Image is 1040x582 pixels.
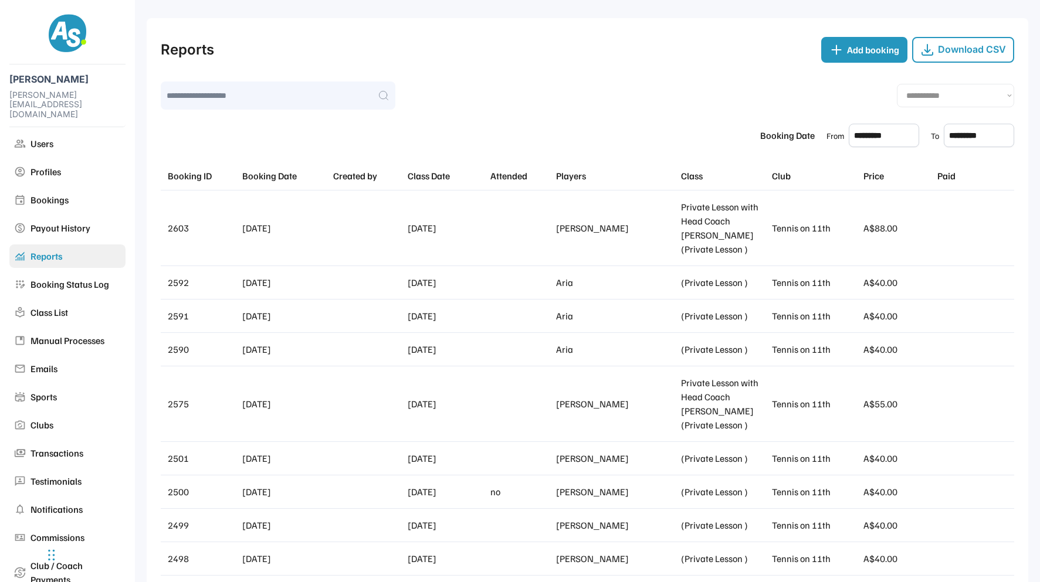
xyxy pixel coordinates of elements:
[681,485,767,499] div: (Private Lesson )
[772,518,858,532] div: Tennis on 11th
[31,362,121,376] div: Emails
[772,397,858,411] div: Tennis on 11th
[14,307,26,318] img: local_library_24dp_909090_FILL0_wght400_GRAD0_opsz24.svg
[863,221,933,235] div: A$88.00
[31,249,121,263] div: Reports
[242,309,328,323] div: [DATE]
[408,518,486,532] div: [DATE]
[556,518,676,532] div: [PERSON_NAME]
[826,130,844,142] div: From
[14,278,26,290] img: app_registration_24dp_909090_FILL0_wght400_GRAD0_opsz24.svg
[31,165,121,179] div: Profiles
[31,502,121,516] div: Notifications
[772,485,858,499] div: Tennis on 11th
[681,275,767,290] div: (Private Lesson )
[31,137,121,151] div: Users
[14,138,26,149] img: group_24dp_909090_FILL0_wght400_GRAD0_opsz24.svg
[681,309,767,323] div: (Private Lesson )
[681,518,767,532] div: (Private Lesson )
[556,397,676,411] div: [PERSON_NAME]
[556,169,676,183] div: Players
[931,130,939,142] div: To
[772,451,858,465] div: Tennis on 11th
[49,14,86,52] img: AS-100x100%402x.png
[9,90,126,120] div: [PERSON_NAME][EMAIL_ADDRESS][DOMAIN_NAME]
[31,305,121,319] div: Class List
[168,518,238,532] div: 2499
[863,552,933,566] div: A$40.00
[14,503,26,515] img: notifications_24dp_909090_FILL0_wght400_GRAD0_opsz24.svg
[408,485,486,499] div: [DATE]
[863,169,933,183] div: Price
[772,309,858,323] div: Tennis on 11th
[772,169,858,183] div: Club
[168,309,238,323] div: 2591
[31,418,121,432] div: Clubs
[408,342,486,356] div: [DATE]
[161,39,214,60] div: Reports
[863,309,933,323] div: A$40.00
[14,363,26,375] img: mail_24dp_909090_FILL0_wght400_GRAD0_opsz24.svg
[556,275,676,290] div: Aria
[242,485,328,499] div: [DATE]
[14,447,26,459] img: payments_24dp_909090_FILL0_wght400_GRAD0_opsz24.svg
[242,221,328,235] div: [DATE]
[490,485,551,499] div: no
[556,342,676,356] div: Aria
[14,194,26,206] img: event_24dp_909090_FILL0_wght400_GRAD0_opsz24.svg
[863,275,933,290] div: A$40.00
[9,74,126,85] div: [PERSON_NAME]
[14,250,26,262] img: monitoring_24dp_2596BE_FILL0_wght400_GRAD0_opsz24.svg
[14,222,26,234] img: paid_24dp_909090_FILL0_wght400_GRAD0_opsz24.svg
[333,169,403,183] div: Created by
[772,552,858,566] div: Tennis on 11th
[14,391,26,403] img: stadium_24dp_909090_FILL0_wght400_GRAD0_opsz24.svg
[31,221,121,235] div: Payout History
[408,397,486,411] div: [DATE]
[760,128,815,142] div: Booking Date
[168,342,238,356] div: 2590
[242,169,328,183] div: Booking Date
[408,552,486,566] div: [DATE]
[863,342,933,356] div: A$40.00
[168,169,238,183] div: Booking ID
[242,552,328,566] div: [DATE]
[408,451,486,465] div: [DATE]
[242,342,328,356] div: [DATE]
[408,221,486,235] div: [DATE]
[556,552,676,566] div: [PERSON_NAME]
[772,221,858,235] div: Tennis on 11th
[556,221,676,235] div: [PERSON_NAME]
[31,390,121,404] div: Sports
[772,275,858,290] div: Tennis on 11th
[14,166,26,178] img: account_circle_24dp_909090_FILL0_wght400_GRAD0_opsz24.svg
[863,397,933,411] div: A$55.00
[14,335,26,346] img: developer_guide_24dp_909090_FILL0_wght400_GRAD0_opsz24.svg
[863,451,933,465] div: A$40.00
[681,169,767,183] div: Class
[681,200,767,256] div: Private Lesson with Head Coach [PERSON_NAME] (Private Lesson )
[556,485,676,499] div: [PERSON_NAME]
[556,309,676,323] div: Aria
[168,221,238,235] div: 2603
[681,376,767,432] div: Private Lesson with Head Coach [PERSON_NAME] (Private Lesson )
[242,397,328,411] div: [DATE]
[863,485,933,499] div: A$40.00
[31,193,121,207] div: Bookings
[772,342,858,356] div: Tennis on 11th
[408,309,486,323] div: [DATE]
[937,169,1007,183] div: Paid
[681,552,767,566] div: (Private Lesson )
[681,342,767,356] div: (Private Lesson )
[681,451,767,465] div: (Private Lesson )
[556,451,676,465] div: [PERSON_NAME]
[847,43,899,57] div: Add booking
[31,277,121,291] div: Booking Status Log
[168,451,238,465] div: 2501
[14,475,26,487] img: 3p_24dp_909090_FILL0_wght400_GRAD0_opsz24.svg
[242,451,328,465] div: [DATE]
[242,518,328,532] div: [DATE]
[242,275,328,290] div: [DATE]
[168,275,238,290] div: 2592
[408,275,486,290] div: [DATE]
